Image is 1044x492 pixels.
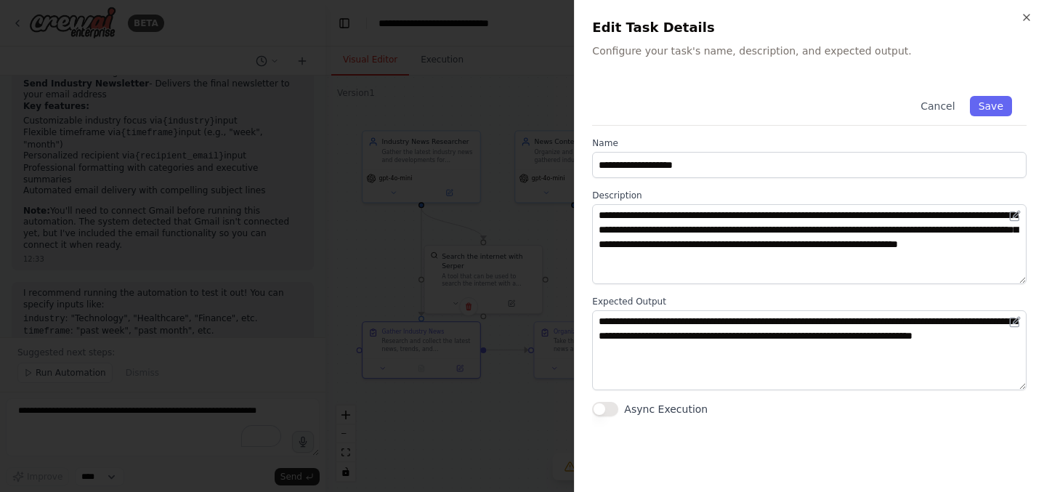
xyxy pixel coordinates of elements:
[592,137,1027,149] label: Name
[970,96,1012,116] button: Save
[912,96,963,116] button: Cancel
[1006,207,1024,225] button: Open in editor
[624,402,708,416] label: Async Execution
[1006,313,1024,331] button: Open in editor
[592,17,1027,38] h2: Edit Task Details
[592,190,1027,201] label: Description
[592,296,1027,307] label: Expected Output
[592,44,1027,58] p: Configure your task's name, description, and expected output.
